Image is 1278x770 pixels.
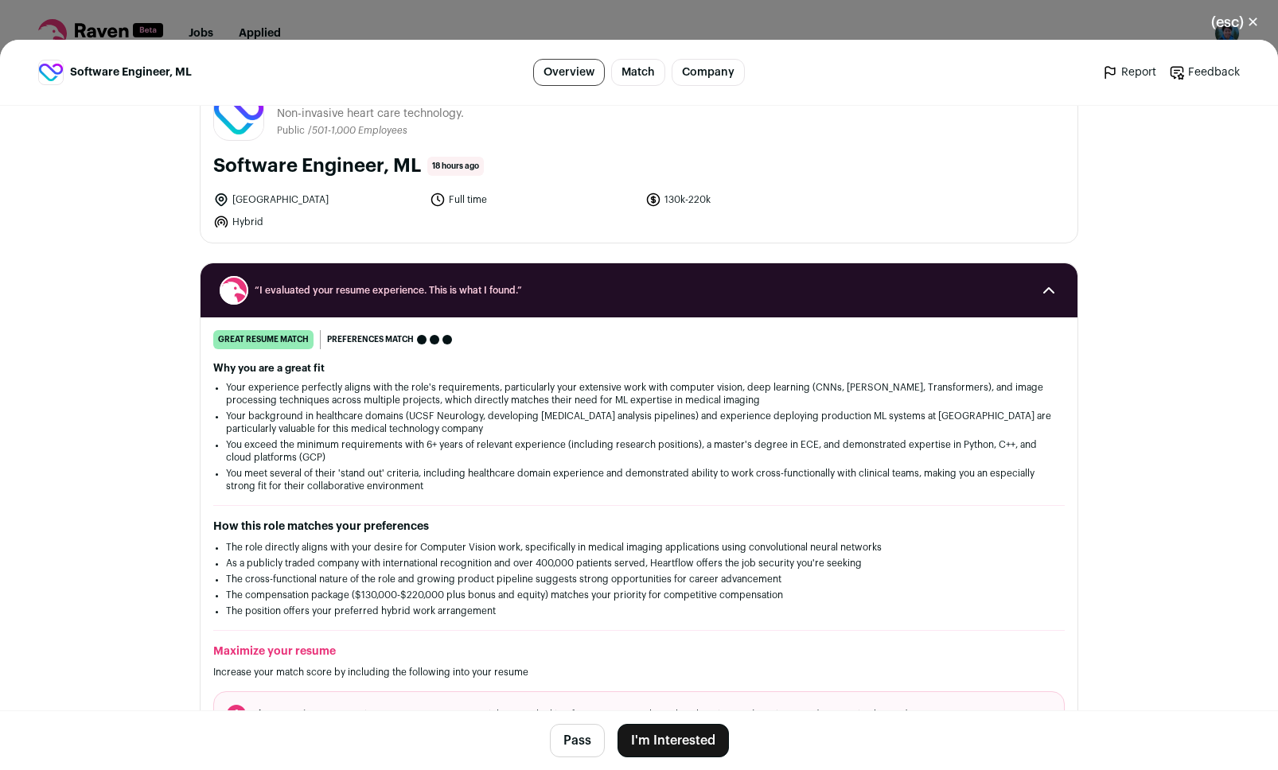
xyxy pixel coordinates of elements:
li: 130k-220k [645,192,852,208]
a: Report [1102,64,1156,80]
li: Hybrid [213,214,420,230]
button: Close modal [1192,5,1278,40]
h2: Why you are a great fit [213,362,1065,375]
img: a422e572983a152dbd0f163916ebe2da680b40339b1dce81278988f0aeda7d3a.jpg [214,96,263,134]
span: Recruiters scan your most recent job or two looking for concrete numbers that show impact (e.g., ... [252,708,911,721]
li: You exceed the minimum requirements with 6+ years of relevant experience (including research posi... [226,438,1052,464]
a: Company [672,59,745,86]
li: As a publicly traded company with international recognition and over 400,000 patients served, Hea... [226,557,1052,570]
span: 501-1,000 Employees [312,126,407,135]
span: Software Engineer, ML [70,64,192,80]
span: Non-invasive heart care technology. [277,106,464,122]
li: Full time [430,192,637,208]
span: “I evaluated your resume experience. This is what I found.” [255,284,1023,297]
a: Match [611,59,665,86]
a: Feedback [1169,64,1240,80]
li: Your background in healthcare domains (UCSF Neurology, developing [MEDICAL_DATA] analysis pipelin... [226,410,1052,435]
li: The cross-functional nature of the role and growing product pipeline suggests strong opportunitie... [226,573,1052,585]
li: Public [277,125,308,137]
h2: Maximize your resume [213,644,1065,659]
li: The role directly aligns with your desire for Computer Vision work, specifically in medical imagi... [226,541,1052,554]
li: The position offers your preferred hybrid work arrangement [226,605,1052,617]
button: I'm Interested [618,724,729,757]
div: great resume match [213,330,314,349]
li: Your experience perfectly aligns with the role's requirements, particularly your extensive work w... [226,381,1052,406]
li: The compensation package ($130,000-$220,000 plus bonus and equity) matches your priority for comp... [226,589,1052,601]
li: / [308,125,407,137]
a: Overview [533,59,605,86]
button: Pass [550,724,605,757]
span: Show your impact. [252,710,337,719]
h1: Software Engineer, ML [213,154,421,179]
li: [GEOGRAPHIC_DATA] [213,192,420,208]
img: a422e572983a152dbd0f163916ebe2da680b40339b1dce81278988f0aeda7d3a.jpg [39,64,63,82]
p: Increase your match score by including the following into your resume [213,666,1065,679]
li: You meet several of their 'stand out' criteria, including healthcare domain experience and demons... [226,467,1052,492]
span: Preferences match [327,332,414,348]
span: 18 hours ago [427,157,484,176]
span: 1 [227,705,246,724]
h2: How this role matches your preferences [213,519,1065,535]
